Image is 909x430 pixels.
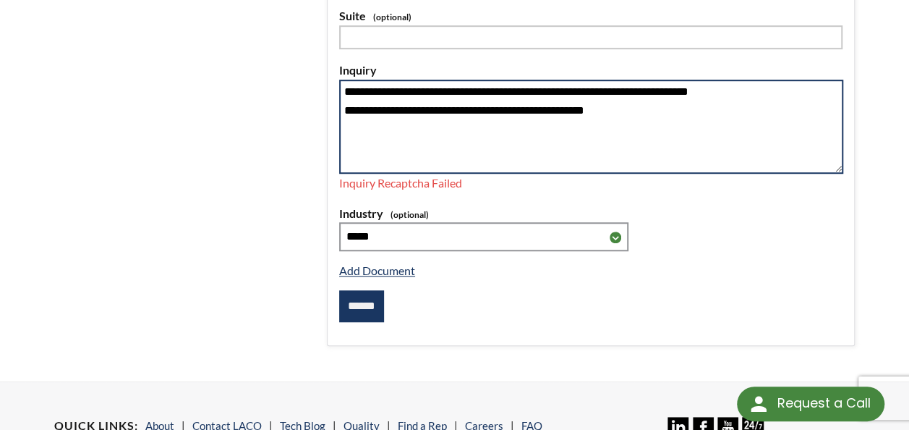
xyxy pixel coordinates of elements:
div: Request a Call [777,387,870,420]
a: Add Document [339,264,415,277]
label: Inquiry [339,61,842,80]
label: Suite [339,7,842,25]
label: Industry [339,204,842,223]
span: Inquiry Recaptcha Failed [339,176,462,190]
div: Request a Call [737,387,884,421]
img: round button [747,392,770,416]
